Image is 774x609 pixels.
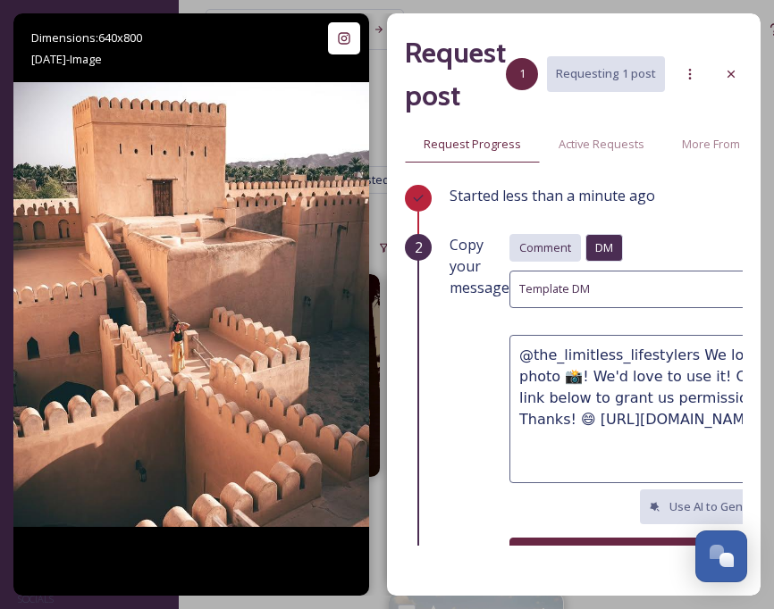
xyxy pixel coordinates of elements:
h2: Request post [405,31,506,117]
span: Started less than a minute ago [450,186,655,205]
span: 2 [415,237,423,258]
span: Comment [519,239,571,256]
span: Dimensions: 640 x 800 [31,29,142,46]
span: [DATE] - Image [31,51,102,67]
span: Request Progress [424,136,521,153]
span: 1 [519,65,526,82]
button: Requesting 1 post [547,56,665,91]
img: 410737771_1360281768195188_3149341741950574884_n.heic [13,82,369,527]
span: Template DM [519,280,590,297]
span: DM [595,239,613,256]
button: Open Chat [695,530,747,582]
span: Copy your message [450,234,509,298]
span: Active Requests [559,136,644,153]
